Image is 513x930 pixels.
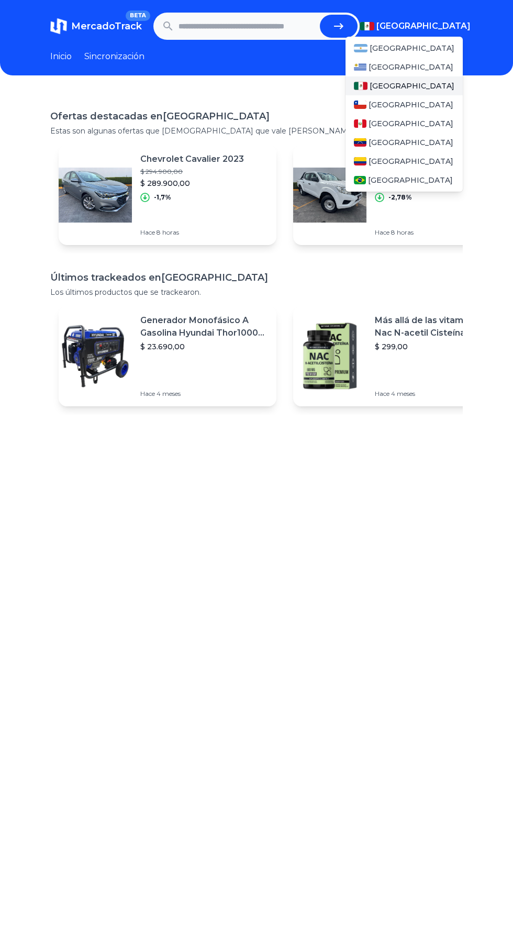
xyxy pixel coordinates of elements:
[360,22,374,30] img: Mexico
[369,100,453,109] font: [GEOGRAPHIC_DATA]
[59,158,132,231] img: Imagen destacada
[140,342,185,351] font: $ 23.690,00
[59,306,276,406] a: Imagen destacadaGenerador Monofásico A Gasolina Hyundai Thor10000 P 11.5 Kw$ 23.690,00Hace 4 meses
[293,158,366,231] img: Imagen destacada
[50,18,67,35] img: MercadoTrack
[140,168,183,175] font: $ 294.900,00
[354,176,366,184] img: Brasil
[157,228,179,236] font: 8 horas
[157,390,181,397] font: 4 meses
[50,272,161,283] font: Últimos trackeados en
[354,63,366,71] img: Uruguay
[369,62,453,72] font: [GEOGRAPHIC_DATA]
[376,21,471,31] font: [GEOGRAPHIC_DATA]
[375,390,389,397] font: Hace
[375,342,408,351] font: $ 299,00
[161,272,268,283] font: [GEOGRAPHIC_DATA]
[293,145,511,245] a: Imagen destacadaNissan NP300 2020$359.900,00$ 349.900,00-2,78%Hace 8 horas
[391,228,414,236] font: 8 horas
[50,50,72,63] a: Inicio
[354,119,366,128] img: Perú
[369,157,453,166] font: [GEOGRAPHIC_DATA]
[50,287,201,297] font: Los últimos productos que se trackearon.
[59,319,132,393] img: Imagen destacada
[370,43,454,53] font: [GEOGRAPHIC_DATA]
[375,228,389,236] font: Hace
[354,138,366,147] img: Venezuela
[293,319,366,393] img: Imagen destacada
[369,138,453,147] font: [GEOGRAPHIC_DATA]
[345,114,463,133] a: Perú[GEOGRAPHIC_DATA]
[293,306,511,406] a: Imagen destacadaMás allá de las vitaminas | Nac N-acetil Cisteína 600mg Ultra-premium Con Inulina...
[345,39,463,58] a: Argentina[GEOGRAPHIC_DATA]
[345,171,463,190] a: Brasil[GEOGRAPHIC_DATA]
[354,44,367,52] img: Argentina
[84,50,144,63] a: Sincronización
[50,126,395,136] font: Estas son algunas ofertas que [DEMOGRAPHIC_DATA] que vale [PERSON_NAME] compartir.
[140,390,155,397] font: Hace
[140,154,244,164] font: Chevrolet Cavalier 2023
[50,51,72,61] font: Inicio
[354,101,366,109] img: Chile
[84,51,144,61] font: Sincronización
[345,133,463,152] a: Venezuela[GEOGRAPHIC_DATA]
[163,110,270,122] font: [GEOGRAPHIC_DATA]
[345,76,463,95] a: México[GEOGRAPHIC_DATA]
[140,315,264,350] font: Generador Monofásico A Gasolina Hyundai Thor10000 P 11.5 Kw
[391,390,415,397] font: 4 meses
[370,81,454,91] font: [GEOGRAPHIC_DATA]
[354,157,366,165] img: Colombia
[354,82,367,90] img: México
[140,228,155,236] font: Hace
[388,193,412,201] font: -2,78%
[50,110,163,122] font: Ofertas destacadas en
[71,20,142,32] font: MercadoTrack
[345,58,463,76] a: Uruguay[GEOGRAPHIC_DATA]
[360,20,463,32] button: [GEOGRAPHIC_DATA]
[130,12,146,19] font: BETA
[345,95,463,114] a: Chile[GEOGRAPHIC_DATA]
[375,315,501,388] font: Más allá de las vitaminas | Nac N-acetil Cisteína 600mg Ultra-premium Con Inulina De Agave (prebi...
[345,152,463,171] a: Colombia[GEOGRAPHIC_DATA]
[50,18,142,35] a: MercadoTrackBETA
[59,145,276,245] a: Imagen destacadaChevrolet Cavalier 2023$ 294.900,00$ 289.900,00-1,7%Hace 8 horas
[369,119,453,128] font: [GEOGRAPHIC_DATA]
[140,179,190,188] font: $ 289.900,00
[154,193,171,201] font: -1,7%
[368,175,453,185] font: [GEOGRAPHIC_DATA]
